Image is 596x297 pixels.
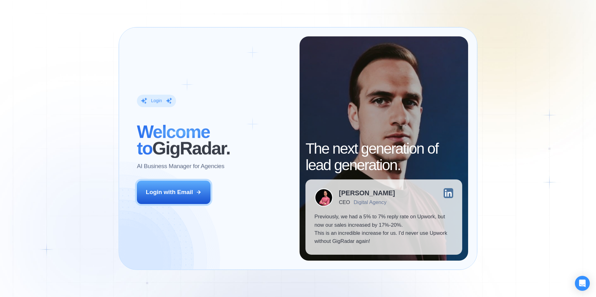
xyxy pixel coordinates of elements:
[137,181,211,204] button: Login with Email
[146,188,193,196] div: Login with Email
[354,199,386,205] div: Digital Agency
[339,199,350,205] div: CEO
[137,123,291,156] h2: ‍ GigRadar.
[314,213,453,246] p: Previously, we had a 5% to 7% reply rate on Upwork, but now our sales increased by 17%-20%. This ...
[305,141,462,174] h2: The next generation of lead generation.
[137,122,210,158] span: Welcome to
[339,190,395,197] div: [PERSON_NAME]
[575,276,590,291] div: Open Intercom Messenger
[151,98,162,104] div: Login
[137,162,224,170] p: AI Business Manager for Agencies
